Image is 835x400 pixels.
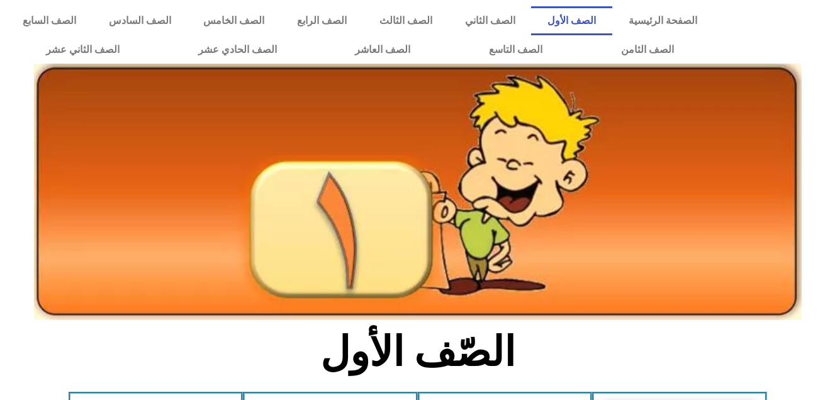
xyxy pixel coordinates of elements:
a: الصف التاسع [450,35,582,64]
a: الصف الثاني [449,6,532,35]
a: الصف السادس [92,6,188,35]
a: الصف الثامن [582,35,714,64]
h2: الصّف الأول [210,328,625,377]
a: الصف الخامس [187,6,281,35]
a: الصف الثاني عشر [6,35,159,64]
a: الصف العاشر [316,35,450,64]
a: الصف السابع [6,6,92,35]
a: الصف الحادي عشر [159,35,316,64]
a: الصف الأول [531,6,612,35]
a: الصف الثالث [363,6,449,35]
a: الصفحة الرئيسية [612,6,714,35]
a: الصف الرابع [281,6,363,35]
